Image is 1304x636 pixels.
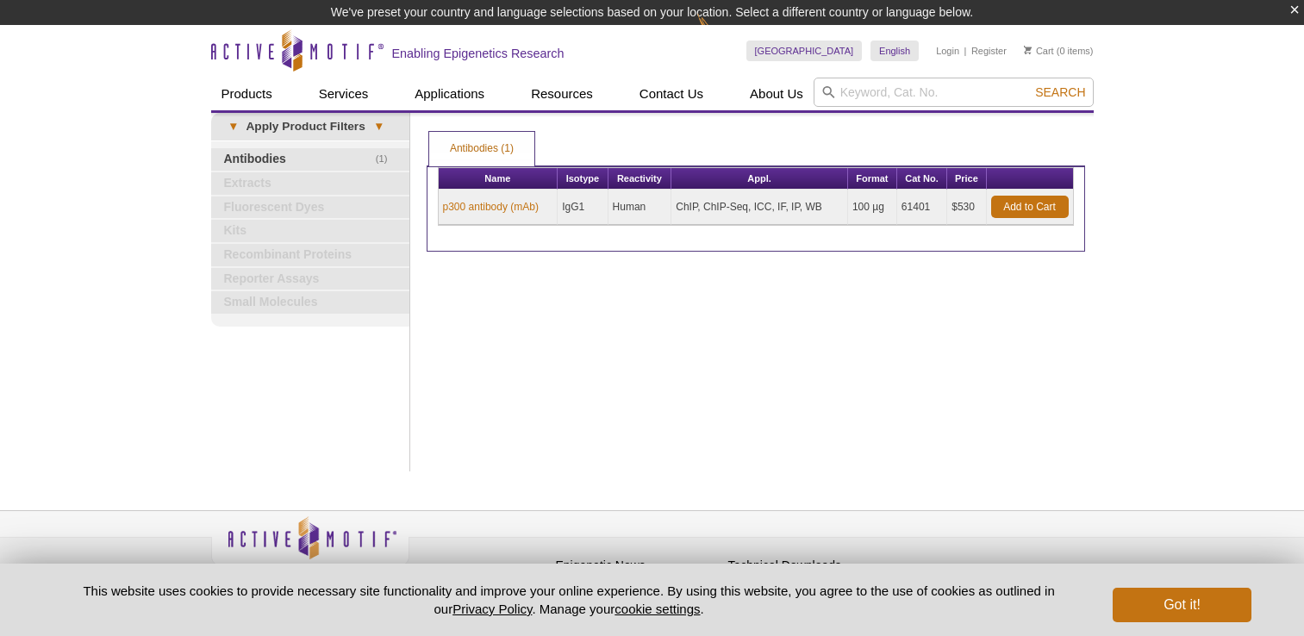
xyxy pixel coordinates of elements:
[365,119,392,134] span: ▾
[1024,46,1032,54] img: Your Cart
[211,113,409,140] a: ▾Apply Product Filters▾
[608,190,672,225] td: Human
[211,511,409,581] img: Active Motif,
[814,78,1094,107] input: Keyword, Cat. No.
[901,541,1030,579] table: Click to Verify - This site chose Symantec SSL for secure e-commerce and confidential communicati...
[443,199,539,215] a: p300 antibody (mAb)
[211,148,409,171] a: (1)Antibodies
[848,168,897,190] th: Format
[376,148,397,171] span: (1)
[947,190,986,225] td: $530
[558,190,608,225] td: IgG1
[211,291,409,314] a: Small Molecules
[452,602,532,616] a: Privacy Policy
[739,78,814,110] a: About Us
[211,172,409,195] a: Extracts
[991,196,1069,218] a: Add to Cart
[608,168,672,190] th: Reactivity
[211,196,409,219] a: Fluorescent Dyes
[947,168,986,190] th: Price
[439,168,558,190] th: Name
[936,45,959,57] a: Login
[556,558,720,573] h4: Epigenetic News
[211,78,283,110] a: Products
[1024,45,1054,57] a: Cart
[220,119,246,134] span: ▾
[211,268,409,290] a: Reporter Assays
[1024,41,1094,61] li: (0 items)
[211,244,409,266] a: Recombinant Proteins
[971,45,1007,57] a: Register
[897,168,947,190] th: Cat No.
[615,602,700,616] button: cookie settings
[697,13,743,53] img: Change Here
[558,168,608,190] th: Isotype
[671,168,848,190] th: Appl.
[211,220,409,242] a: Kits
[429,132,534,166] a: Antibodies (1)
[1113,588,1251,622] button: Got it!
[746,41,863,61] a: [GEOGRAPHIC_DATA]
[404,78,495,110] a: Applications
[521,78,603,110] a: Resources
[671,190,848,225] td: ChIP, ChIP-Seq, ICC, IF, IP, WB
[870,41,919,61] a: English
[418,556,485,582] a: Privacy Policy
[629,78,714,110] a: Contact Us
[848,190,897,225] td: 100 µg
[53,582,1085,618] p: This website uses cookies to provide necessary site functionality and improve your online experie...
[728,558,892,573] h4: Technical Downloads
[309,78,379,110] a: Services
[964,41,967,61] li: |
[1030,84,1090,100] button: Search
[392,46,565,61] h2: Enabling Epigenetics Research
[1035,85,1085,99] span: Search
[897,190,947,225] td: 61401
